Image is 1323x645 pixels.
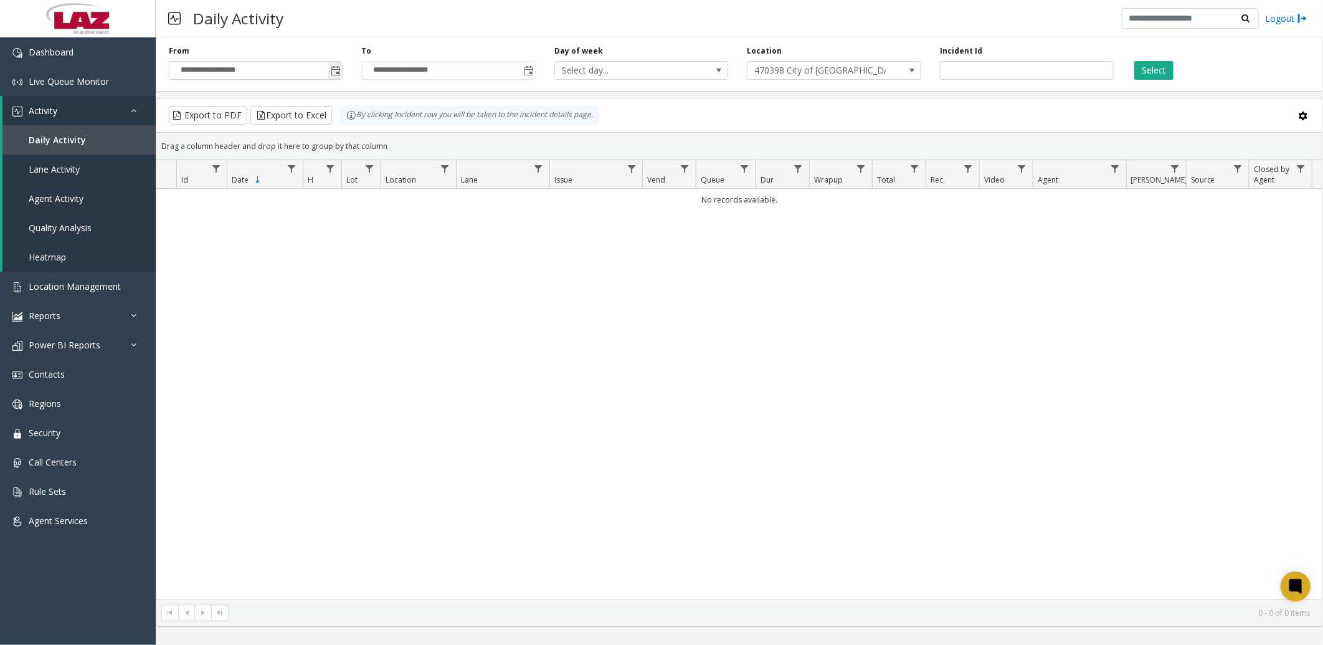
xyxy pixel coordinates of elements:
a: Issue Filter Menu [623,160,640,177]
a: Lane Activity [2,155,156,184]
span: Lot [346,174,358,185]
button: Select [1134,61,1174,80]
a: Lot Filter Menu [361,160,378,177]
span: Total [878,174,896,185]
img: 'icon' [12,341,22,351]
a: Closed by Agent Filter Menu [1292,160,1309,177]
span: Quality Analysis [29,222,92,234]
a: Id Filter Menu [207,160,224,177]
label: Day of week [554,45,603,57]
span: Sortable [253,175,263,185]
a: Rec. Filter Menu [960,160,977,177]
span: Power BI Reports [29,339,100,351]
span: Reports [29,310,60,322]
label: Location [747,45,782,57]
button: Export to PDF [169,106,247,125]
span: [PERSON_NAME] [1131,174,1188,185]
span: Toggle popup [521,62,535,79]
span: Dashboard [29,46,73,58]
span: Toggle popup [328,62,342,79]
img: 'icon' [12,77,22,87]
img: 'icon' [12,312,22,322]
a: Activity [2,96,156,125]
span: Rec. [931,174,945,185]
span: Source [1191,174,1215,185]
a: Parker Filter Menu [1167,160,1183,177]
span: Agent Services [29,515,88,527]
span: Agent Activity [29,193,83,204]
label: Incident Id [940,45,982,57]
img: 'icon' [12,458,22,468]
span: Security [29,427,60,439]
a: Logout [1265,12,1307,25]
span: Location Management [29,280,121,292]
span: Vend [648,174,666,185]
a: Location Filter Menu [437,160,453,177]
a: Agent Activity [2,184,156,213]
kendo-pager-info: 0 - 0 of 0 items [236,608,1310,618]
button: Export to Excel [250,106,332,125]
img: logout [1297,12,1307,25]
img: 'icon' [12,370,22,380]
div: Drag a column header and drop it here to group by that column [156,135,1322,157]
a: Source Filter Menu [1230,160,1246,177]
span: Activity [29,105,57,117]
a: Heatmap [2,242,156,272]
span: Agent [1038,174,1058,185]
span: Queue [701,174,724,185]
img: 'icon' [12,429,22,439]
a: H Filter Menu [322,160,339,177]
span: 470398 City of [GEOGRAPHIC_DATA][PERSON_NAME] - Micro Transit [747,62,886,79]
td: No records available. [156,189,1322,211]
img: 'icon' [12,282,22,292]
span: Id [182,174,189,185]
img: 'icon' [12,107,22,117]
div: By clicking Incident row you will be taken to the incident details page. [340,106,599,125]
a: Agent Filter Menu [1107,160,1124,177]
a: Wrapup Filter Menu [853,160,870,177]
a: Date Filter Menu [283,160,300,177]
span: Live Queue Monitor [29,75,109,87]
span: Call Centers [29,456,77,468]
img: 'icon' [12,487,22,497]
img: 'icon' [12,517,22,527]
label: From [169,45,189,57]
span: Lane [461,174,478,185]
a: Dur Filter Menu [790,160,807,177]
img: infoIcon.svg [346,110,356,120]
span: Closed by Agent [1254,164,1289,185]
span: Wrapup [814,174,843,185]
span: Lane Activity [29,163,80,175]
h3: Daily Activity [187,3,290,34]
img: 'icon' [12,48,22,58]
a: Vend Filter Menu [676,160,693,177]
span: Contacts [29,368,65,380]
span: Video [984,174,1005,185]
span: Select day... [555,62,693,79]
a: Queue Filter Menu [736,160,753,177]
span: Rule Sets [29,485,66,497]
span: Daily Activity [29,134,86,146]
a: Quality Analysis [2,213,156,242]
span: H [308,174,313,185]
a: Lane Filter Menu [530,160,547,177]
span: Date [232,174,249,185]
span: Issue [554,174,572,185]
a: Video Filter Menu [1013,160,1030,177]
span: Dur [761,174,774,185]
span: Heatmap [29,251,66,263]
label: To [361,45,371,57]
a: Daily Activity [2,125,156,155]
a: Total Filter Menu [906,160,923,177]
img: pageIcon [168,3,181,34]
div: Data table [156,160,1322,598]
img: 'icon' [12,399,22,409]
span: Regions [29,398,61,409]
span: Location [386,174,416,185]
